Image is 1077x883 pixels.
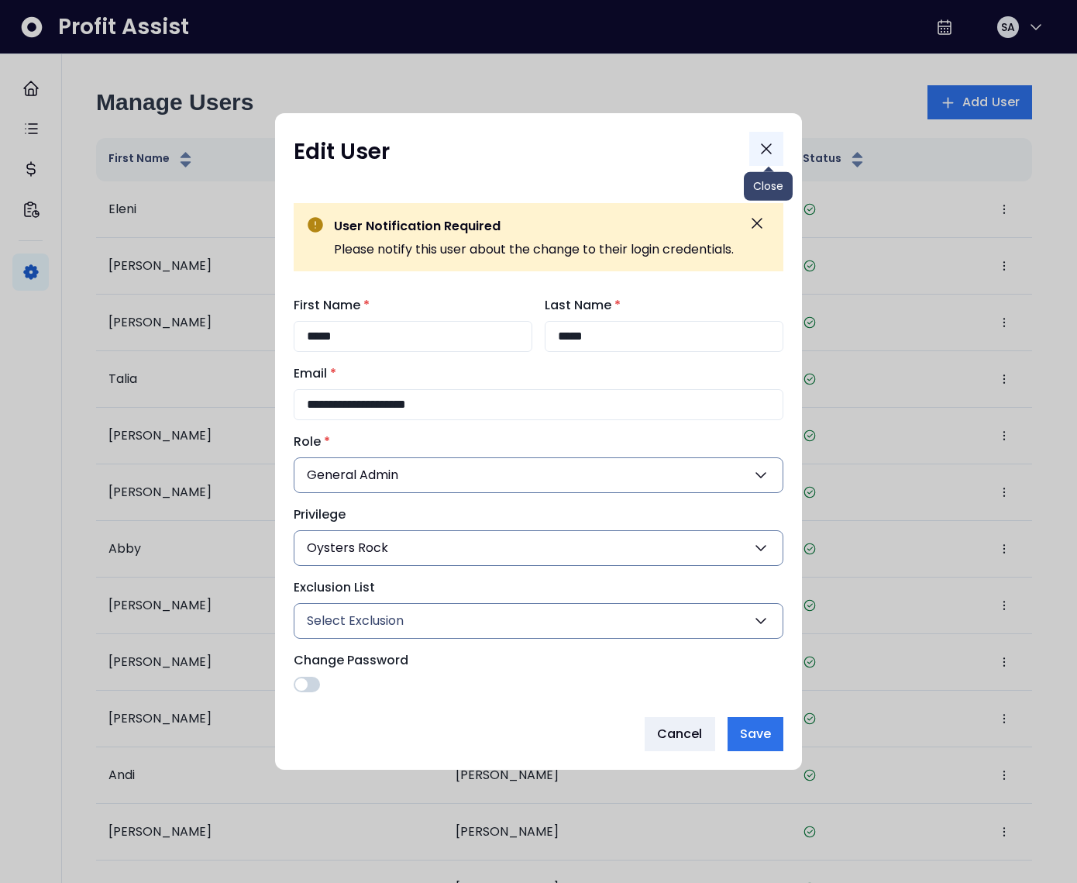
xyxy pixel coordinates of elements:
div: Close [744,172,793,201]
span: Select Exclusion [307,612,404,630]
button: Dismiss [743,209,771,237]
label: First Name [294,296,523,315]
span: General Admin [307,466,398,485]
span: Cancel [657,725,703,743]
button: Close [749,132,783,166]
label: Privilege [294,505,774,524]
button: Save [728,717,783,751]
label: Email [294,364,774,383]
label: Exclusion List [294,578,774,597]
h1: Edit User [294,138,390,166]
span: User Notification Required [334,217,501,235]
p: Please notify this user about the change to their login credentials. [334,240,734,259]
label: Change Password [294,651,774,670]
span: Oysters Rock [307,539,388,557]
label: Last Name [545,296,774,315]
label: Role [294,433,774,451]
button: Cancel [645,717,715,751]
span: Save [740,725,771,743]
